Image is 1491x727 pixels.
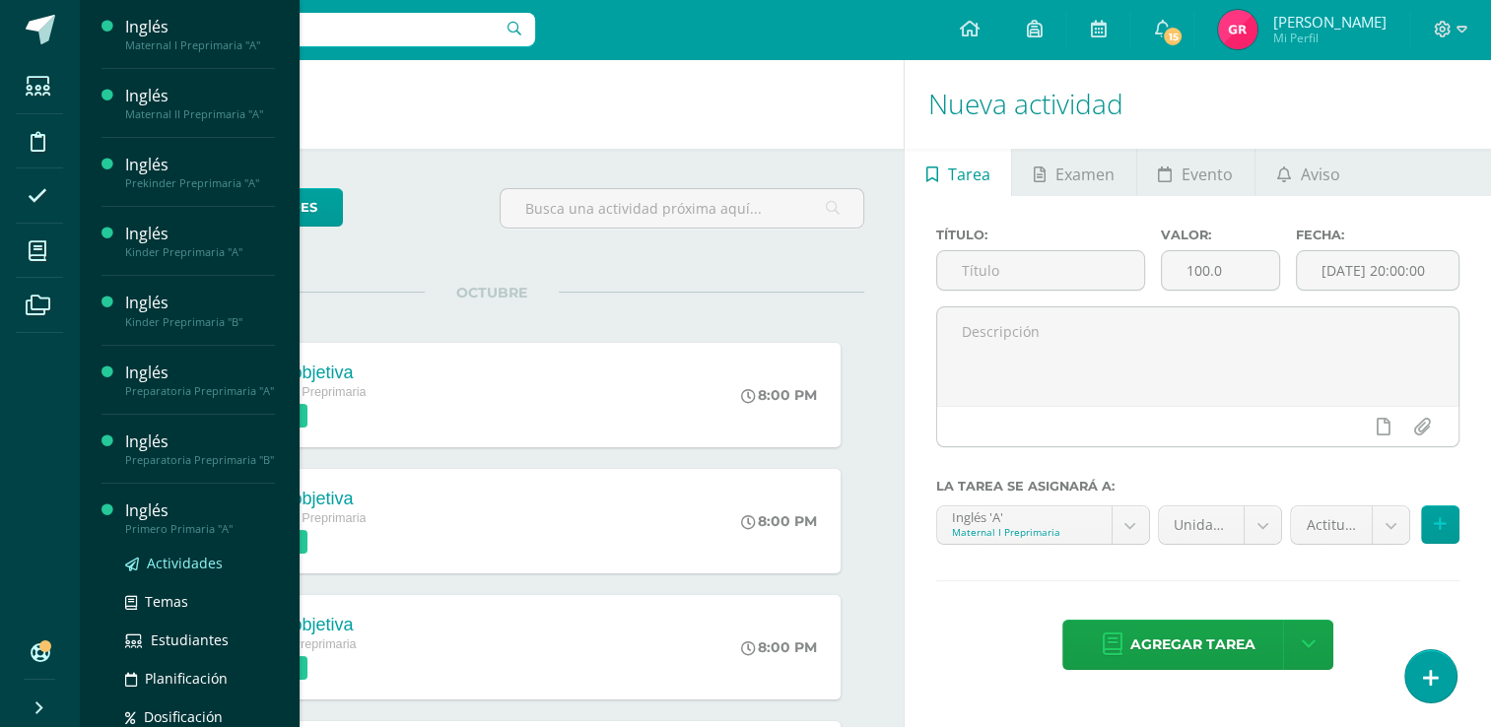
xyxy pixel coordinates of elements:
[125,85,275,121] a: InglésMaternal II Preprimaria "A"
[125,315,275,329] div: Kinder Preprimaria "B"
[125,552,275,574] a: Actividades
[125,38,275,52] div: Maternal I Preprimaria "A"
[125,362,275,384] div: Inglés
[928,59,1467,149] h1: Nueva actividad
[125,453,275,467] div: Preparatoria Preprimaria "B"
[425,284,559,301] span: OCTUBRE
[937,506,1148,544] a: Inglés 'A'Maternal I Preprimaria
[125,154,275,190] a: InglésPrekinder Preprimaria "A"
[125,522,275,536] div: Primero Primaria "A"
[1306,506,1357,544] span: Actitudinal (5.0%)
[1218,10,1257,49] img: a8b7d6a32ad83b69ddb3ec802e209076.png
[125,16,275,38] div: Inglés
[125,223,275,259] a: InglésKinder Preprimaria "A"
[948,151,990,198] span: Tarea
[1272,12,1386,32] span: [PERSON_NAME]
[952,525,1096,539] div: Maternal I Preprimaria
[125,292,275,314] div: Inglés
[147,554,223,572] span: Actividades
[125,628,275,651] a: Estudiantes
[125,16,275,52] a: InglésMaternal I Preprimaria "A"
[1174,506,1230,544] span: Unidad 4
[1130,621,1255,669] span: Agregar tarea
[1055,151,1115,198] span: Examen
[1297,251,1458,290] input: Fecha de entrega
[1162,26,1184,47] span: 15
[1300,151,1339,198] span: Aviso
[1161,228,1280,242] label: Valor:
[741,512,817,530] div: 8:00 PM
[741,638,817,656] div: 8:00 PM
[145,669,228,688] span: Planificación
[125,223,275,245] div: Inglés
[125,499,275,536] a: InglésPrimero Primaria "A"
[1272,30,1386,46] span: Mi Perfil
[125,384,275,398] div: Preparatoria Preprimaria "A"
[125,107,275,121] div: Maternal II Preprimaria "A"
[125,590,275,613] a: Temas
[1159,506,1282,544] a: Unidad 4
[905,149,1011,196] a: Tarea
[936,479,1459,494] label: La tarea se asignará a:
[125,499,275,522] div: Inglés
[1012,149,1135,196] a: Examen
[125,667,275,690] a: Planificación
[125,430,275,467] a: InglésPreparatoria Preprimaria "B"
[501,189,864,228] input: Busca una actividad próxima aquí...
[144,707,223,726] span: Dosificación
[125,292,275,328] a: InglésKinder Preprimaria "B"
[125,85,275,107] div: Inglés
[952,506,1096,525] div: Inglés 'A'
[125,362,275,398] a: InglésPreparatoria Preprimaria "A"
[1291,506,1409,544] a: Actitudinal (5.0%)
[151,630,229,649] span: Estudiantes
[936,228,1145,242] label: Título:
[1255,149,1361,196] a: Aviso
[741,386,817,404] div: 8:00 PM
[1162,251,1279,290] input: Puntos máximos
[92,13,535,46] input: Busca un usuario...
[1137,149,1254,196] a: Evento
[125,245,275,259] div: Kinder Preprimaria "A"
[1182,151,1233,198] span: Evento
[125,430,275,453] div: Inglés
[102,59,880,149] h1: Actividades
[145,592,188,611] span: Temas
[937,251,1144,290] input: Título
[125,154,275,176] div: Inglés
[125,176,275,190] div: Prekinder Preprimaria "A"
[1296,228,1459,242] label: Fecha:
